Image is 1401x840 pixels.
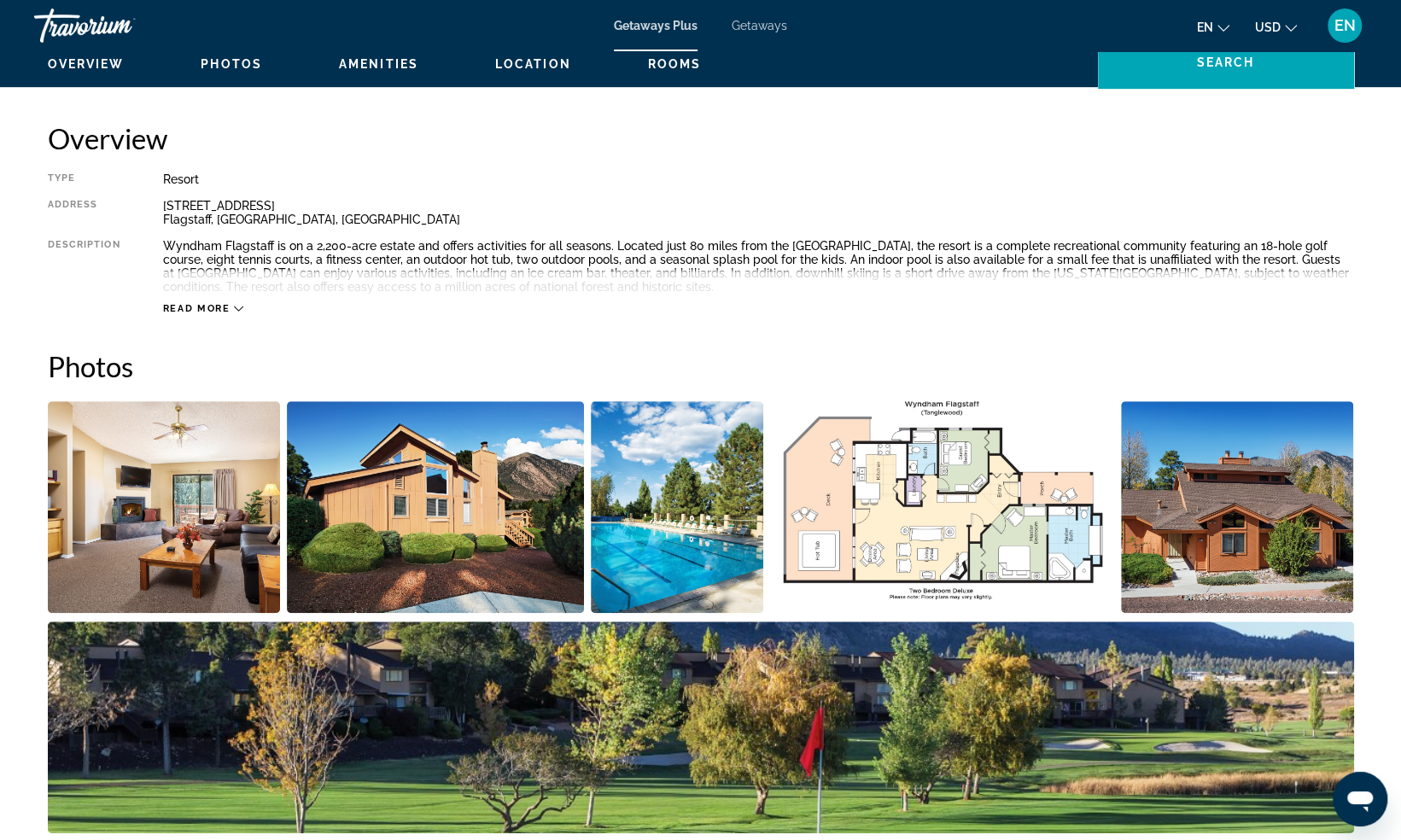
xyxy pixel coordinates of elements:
[1197,15,1229,39] button: Change language
[648,57,702,71] span: Rooms
[163,302,244,315] button: Read more
[770,400,1114,614] button: Open full-screen image slider
[1197,20,1213,34] span: en
[287,400,584,614] button: Open full-screen image slider
[1334,17,1356,34] span: EN
[48,199,120,226] div: Address
[48,56,125,72] button: Overview
[614,19,698,32] a: Getaways Plus
[163,239,1354,294] div: Wyndham Flagstaff is on a 2,200-acre estate and offers activities for all seasons. Located just 8...
[48,239,120,294] div: Description
[1333,772,1387,826] iframe: Button to launch messaging window
[339,56,418,72] button: Amenities
[48,121,1354,155] h2: Overview
[48,400,281,614] button: Open full-screen image slider
[48,57,125,71] span: Overview
[495,57,571,71] span: Location
[201,57,262,71] span: Photos
[1197,55,1255,69] span: Search
[48,621,1354,834] button: Open full-screen image slider
[48,172,120,186] div: Type
[495,56,571,72] button: Location
[1255,15,1297,39] button: Change currency
[163,303,231,314] span: Read more
[1098,36,1354,89] button: Search
[591,400,764,614] button: Open full-screen image slider
[163,172,1354,186] div: Resort
[1322,8,1367,44] button: User Menu
[1255,20,1281,34] span: USD
[34,3,205,48] a: Travorium
[1121,400,1354,614] button: Open full-screen image slider
[732,19,787,32] a: Getaways
[339,57,418,71] span: Amenities
[48,349,1354,383] h2: Photos
[201,56,262,72] button: Photos
[648,56,702,72] button: Rooms
[163,199,1354,226] div: [STREET_ADDRESS] Flagstaff, [GEOGRAPHIC_DATA], [GEOGRAPHIC_DATA]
